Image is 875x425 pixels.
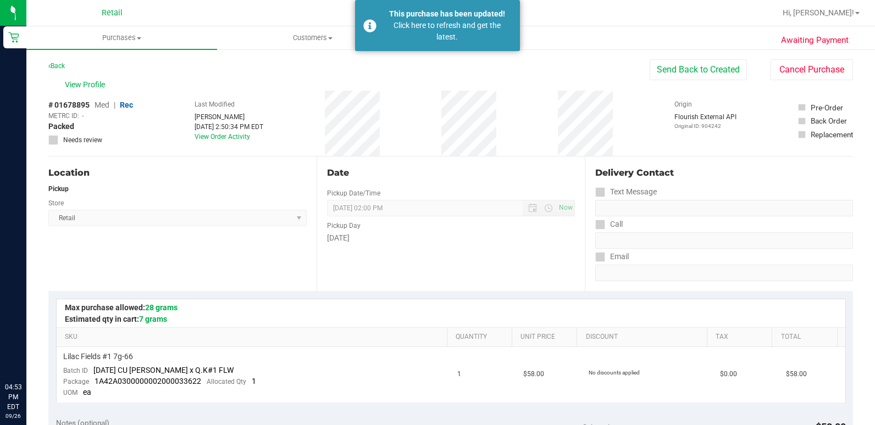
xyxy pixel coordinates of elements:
[595,200,853,216] input: Format: (999) 999-9999
[781,333,833,342] a: Total
[595,216,623,232] label: Call
[63,367,88,374] span: Batch ID
[63,135,102,145] span: Needs review
[8,32,19,43] inline-svg: Retail
[217,26,408,49] a: Customers
[781,34,849,47] span: Awaiting Payment
[811,115,847,126] div: Back Order
[5,412,21,420] p: 09/26
[589,370,640,376] span: No discounts applied
[771,59,853,80] button: Cancel Purchase
[65,315,167,323] span: Estimated qty in cart:
[48,111,79,121] span: METRC ID:
[520,333,573,342] a: Unit Price
[139,315,167,323] span: 7 grams
[650,59,747,80] button: Send Back to Created
[83,388,91,396] span: ea
[114,100,115,109] span: |
[595,166,853,180] div: Delivery Contact
[786,369,807,379] span: $58.00
[523,369,544,379] span: $58.00
[63,389,77,396] span: UOM
[674,112,736,130] div: Flourish External API
[327,221,361,231] label: Pickup Day
[674,122,736,130] p: Original ID: 904242
[783,8,854,17] span: Hi, [PERSON_NAME]!
[383,20,512,43] div: Click here to refresh and get the latest.
[586,333,703,342] a: Discount
[327,232,575,244] div: [DATE]
[48,166,307,180] div: Location
[93,366,234,374] span: [DATE] CU [PERSON_NAME] x Q.K#1 FLW
[145,303,178,312] span: 28 grams
[595,249,629,265] label: Email
[63,378,89,385] span: Package
[195,99,235,109] label: Last Modified
[82,111,84,121] span: -
[207,378,246,385] span: Allocated Qty
[63,351,133,362] span: Lilac Fields #1 7g-66
[48,185,69,193] strong: Pickup
[195,133,250,141] a: View Order Activity
[716,333,768,342] a: Tax
[26,33,217,43] span: Purchases
[811,102,843,113] div: Pre-Order
[218,33,407,43] span: Customers
[252,377,256,385] span: 1
[811,129,853,140] div: Replacement
[11,337,44,370] iframe: Resource center
[26,26,217,49] a: Purchases
[48,62,65,70] a: Back
[48,121,74,132] span: Packed
[95,100,109,109] span: Med
[195,122,263,132] div: [DATE] 2:50:34 PM EDT
[595,232,853,249] input: Format: (999) 999-9999
[327,188,380,198] label: Pickup Date/Time
[674,99,692,109] label: Origin
[32,335,46,349] iframe: Resource center unread badge
[95,377,201,385] span: 1A42A0300000002000033622
[102,8,123,18] span: Retail
[65,333,442,342] a: SKU
[48,198,64,208] label: Store
[457,369,461,379] span: 1
[65,79,109,91] span: View Profile
[456,333,508,342] a: Quantity
[595,184,657,200] label: Text Message
[383,8,512,20] div: This purchase has been updated!
[327,166,575,180] div: Date
[65,303,178,312] span: Max purchase allowed:
[720,369,737,379] span: $0.00
[120,100,133,109] span: Rec
[5,382,21,412] p: 04:53 PM EDT
[195,112,263,122] div: [PERSON_NAME]
[48,99,90,111] span: # 01678895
